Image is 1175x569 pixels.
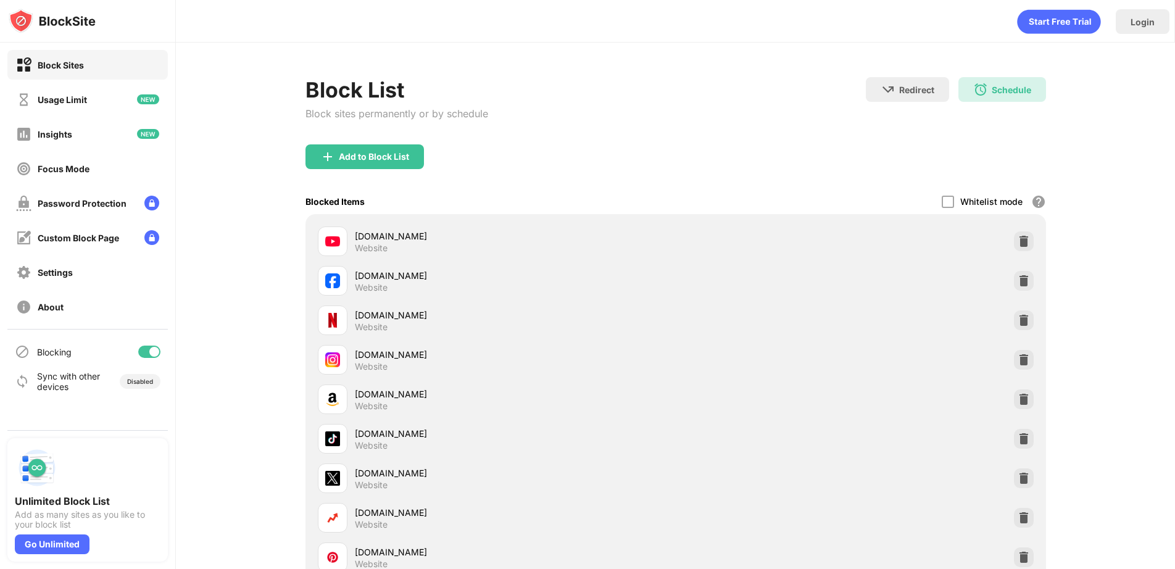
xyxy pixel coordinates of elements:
div: animation [1017,9,1101,34]
img: favicons [325,273,340,288]
div: Website [355,322,388,333]
div: Add as many sites as you like to your block list [15,510,160,530]
div: [DOMAIN_NAME] [355,546,676,559]
div: [DOMAIN_NAME] [355,269,676,282]
div: Custom Block Page [38,233,119,243]
div: Block sites permanently or by schedule [305,107,488,120]
img: favicons [325,471,340,486]
img: block-on.svg [16,57,31,73]
img: sync-icon.svg [15,374,30,389]
img: about-off.svg [16,299,31,315]
div: Block List [305,77,488,102]
img: logo-blocksite.svg [9,9,96,33]
img: settings-off.svg [16,265,31,280]
div: Website [355,519,388,530]
div: Redirect [899,85,934,95]
img: favicons [325,392,340,407]
div: Insights [38,129,72,139]
div: Password Protection [38,198,127,209]
img: focus-off.svg [16,161,31,177]
img: time-usage-off.svg [16,92,31,107]
div: [DOMAIN_NAME] [355,388,676,401]
img: blocking-icon.svg [15,344,30,359]
img: favicons [325,431,340,446]
div: Unlimited Block List [15,495,160,507]
div: Blocking [37,347,72,357]
div: Website [355,282,388,293]
img: new-icon.svg [137,94,159,104]
img: lock-menu.svg [144,196,159,210]
div: [DOMAIN_NAME] [355,467,676,480]
img: favicons [325,352,340,367]
div: Settings [38,267,73,278]
div: Disabled [127,378,153,385]
div: [DOMAIN_NAME] [355,230,676,243]
div: [DOMAIN_NAME] [355,348,676,361]
div: Schedule [992,85,1031,95]
div: Website [355,480,388,491]
img: favicons [325,313,340,328]
div: Block Sites [38,60,84,70]
div: Login [1131,17,1155,27]
div: Go Unlimited [15,534,89,554]
div: Usage Limit [38,94,87,105]
div: Sync with other devices [37,371,101,392]
div: Website [355,361,388,372]
div: Focus Mode [38,164,89,174]
div: Website [355,440,388,451]
img: favicons [325,510,340,525]
div: [DOMAIN_NAME] [355,309,676,322]
div: Website [355,243,388,254]
img: password-protection-off.svg [16,196,31,211]
img: push-block-list.svg [15,446,59,490]
img: insights-off.svg [16,127,31,142]
img: customize-block-page-off.svg [16,230,31,246]
img: lock-menu.svg [144,230,159,245]
div: Blocked Items [305,196,365,207]
div: Add to Block List [339,152,409,162]
div: [DOMAIN_NAME] [355,427,676,440]
div: Website [355,401,388,412]
img: new-icon.svg [137,129,159,139]
div: [DOMAIN_NAME] [355,506,676,519]
div: About [38,302,64,312]
img: favicons [325,550,340,565]
img: favicons [325,234,340,249]
div: Whitelist mode [960,196,1023,207]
